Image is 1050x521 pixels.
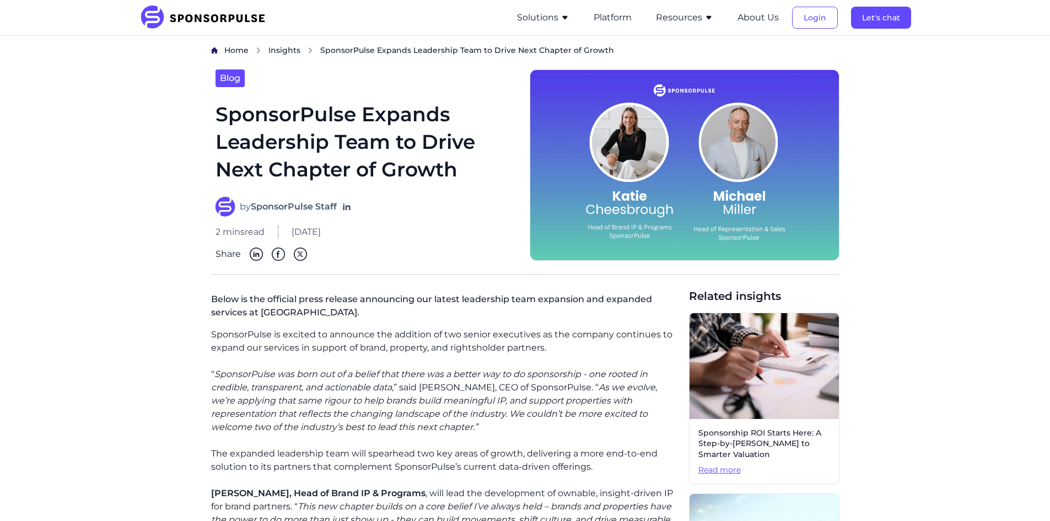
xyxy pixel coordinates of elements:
span: by [240,200,337,213]
img: chevron right [307,47,314,54]
strong: SponsorPulse Staff [251,201,337,212]
img: Facebook [272,248,285,261]
i: SponsorPulse was born out of a belief that there was a better way to do sponsorship - one rooted ... [211,369,648,393]
img: SponsorPulse Staff [216,197,235,217]
span: Insights [268,45,300,55]
a: Home [224,45,249,56]
span: [PERSON_NAME], Head of Brand IP & Programs [211,488,426,498]
img: chevron right [255,47,262,54]
a: Login [792,13,838,23]
span: Sponsorship ROI Starts Here: A Step-by-[PERSON_NAME] to Smarter Valuation [698,428,830,460]
a: Let's chat [851,13,911,23]
p: “ ,” said [PERSON_NAME], CEO of SponsorPulse. “ [211,368,680,434]
span: SponsorPulse Expands Leadership Team to Drive Next Chapter of Growth [320,45,614,56]
img: Twitter [294,248,307,261]
img: SponsorPulse [139,6,273,30]
span: [DATE] [292,225,321,239]
span: Read more [698,465,830,476]
h1: SponsorPulse Expands Leadership Team to Drive Next Chapter of Growth [216,100,516,184]
a: Sponsorship ROI Starts Here: A Step-by-[PERSON_NAME] to Smarter ValuationRead more [689,313,839,485]
button: Platform [594,11,632,24]
a: Platform [594,13,632,23]
button: Login [792,7,838,29]
button: Solutions [517,11,569,24]
a: Insights [268,45,300,56]
i: As we evolve, we’re applying that same rigour to help brands build meaningful IP, and support pro... [211,382,657,432]
img: Linkedin [250,248,263,261]
p: SponsorPulse is excited to announce the addition of two senior executives as the company continue... [211,328,680,355]
a: Follow on LinkedIn [341,201,352,212]
button: Let's chat [851,7,911,29]
span: Share [216,248,241,261]
button: About Us [737,11,779,24]
p: The expanded leadership team will spearhead two key areas of growth, delivering a more end-to-end... [211,447,680,474]
img: Getty Images courtesy of Unsplash [690,313,839,419]
img: Home [211,47,218,54]
button: Resources [656,11,713,24]
span: 2 mins read [216,225,265,239]
span: Related insights [689,288,839,304]
p: Below is the official press release announcing our latest leadership team expansion and expanded ... [211,288,680,328]
a: Blog [216,69,245,87]
a: About Us [737,13,779,23]
span: Home [224,45,249,55]
img: Katie Cheesbrough and Michael Miller Join SponsorPulse to Accelerate Strategic Services [530,69,839,261]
